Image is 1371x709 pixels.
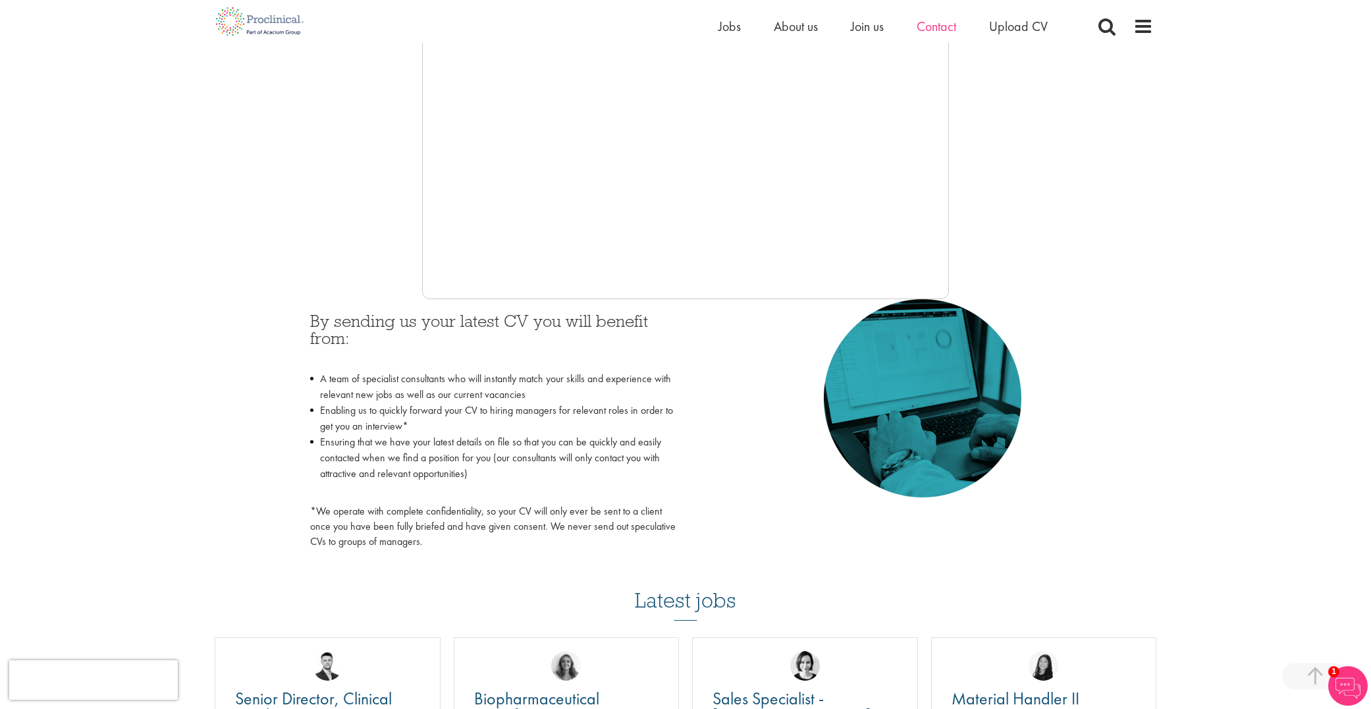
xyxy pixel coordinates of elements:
a: Material Handler II [952,691,1137,707]
h3: By sending us your latest CV you will benefit from: [310,312,676,364]
li: Enabling us to quickly forward your CV to hiring managers for relevant roles in order to get you ... [310,403,676,434]
li: Ensuring that we have your latest details on file so that you can be quickly and easily contacted... [310,434,676,497]
a: Join us [851,18,884,35]
img: Numhom Sudsok [1029,651,1058,681]
img: Nic Choa [790,651,820,681]
a: About us [774,18,818,35]
h3: Latest jobs [635,556,736,621]
img: Joshua Godden [313,651,342,681]
a: Jobs [718,18,741,35]
img: Jackie Cerchio [551,651,581,681]
li: A team of specialist consultants who will instantly match your skills and experience with relevan... [310,371,676,403]
a: Upload CV [989,18,1048,35]
p: *We operate with complete confidentiality, so your CV will only ever be sent to a client once you... [310,504,676,550]
iframe: reCAPTCHA [9,660,178,700]
img: Chatbot [1328,666,1368,706]
span: 1 [1328,666,1339,677]
a: Contact [917,18,956,35]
